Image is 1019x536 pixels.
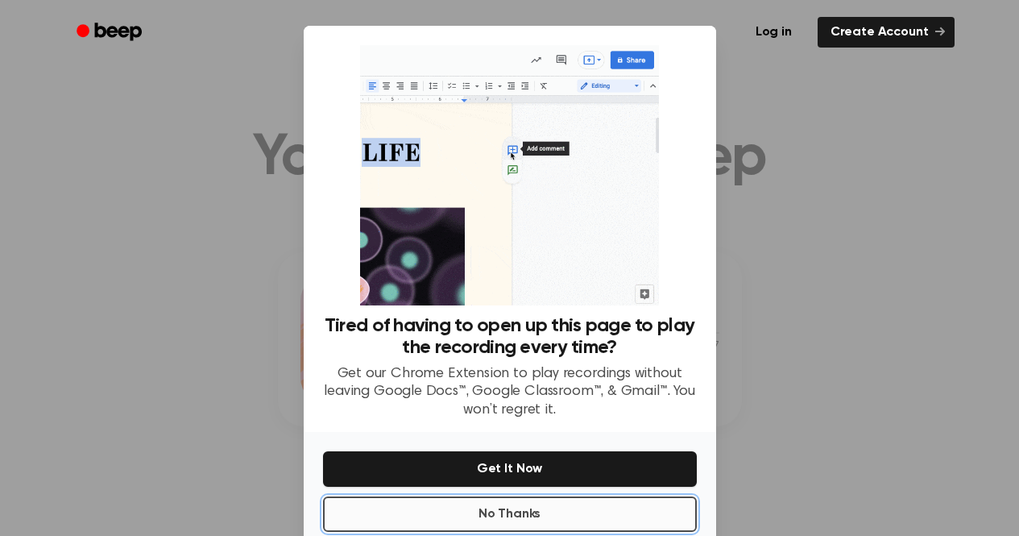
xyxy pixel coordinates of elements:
[360,45,659,305] img: Beep extension in action
[818,17,955,48] a: Create Account
[323,315,697,359] h3: Tired of having to open up this page to play the recording every time?
[323,365,697,420] p: Get our Chrome Extension to play recordings without leaving Google Docs™, Google Classroom™, & Gm...
[323,451,697,487] button: Get It Now
[323,497,697,532] button: No Thanks
[739,14,808,51] a: Log in
[65,17,156,48] a: Beep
